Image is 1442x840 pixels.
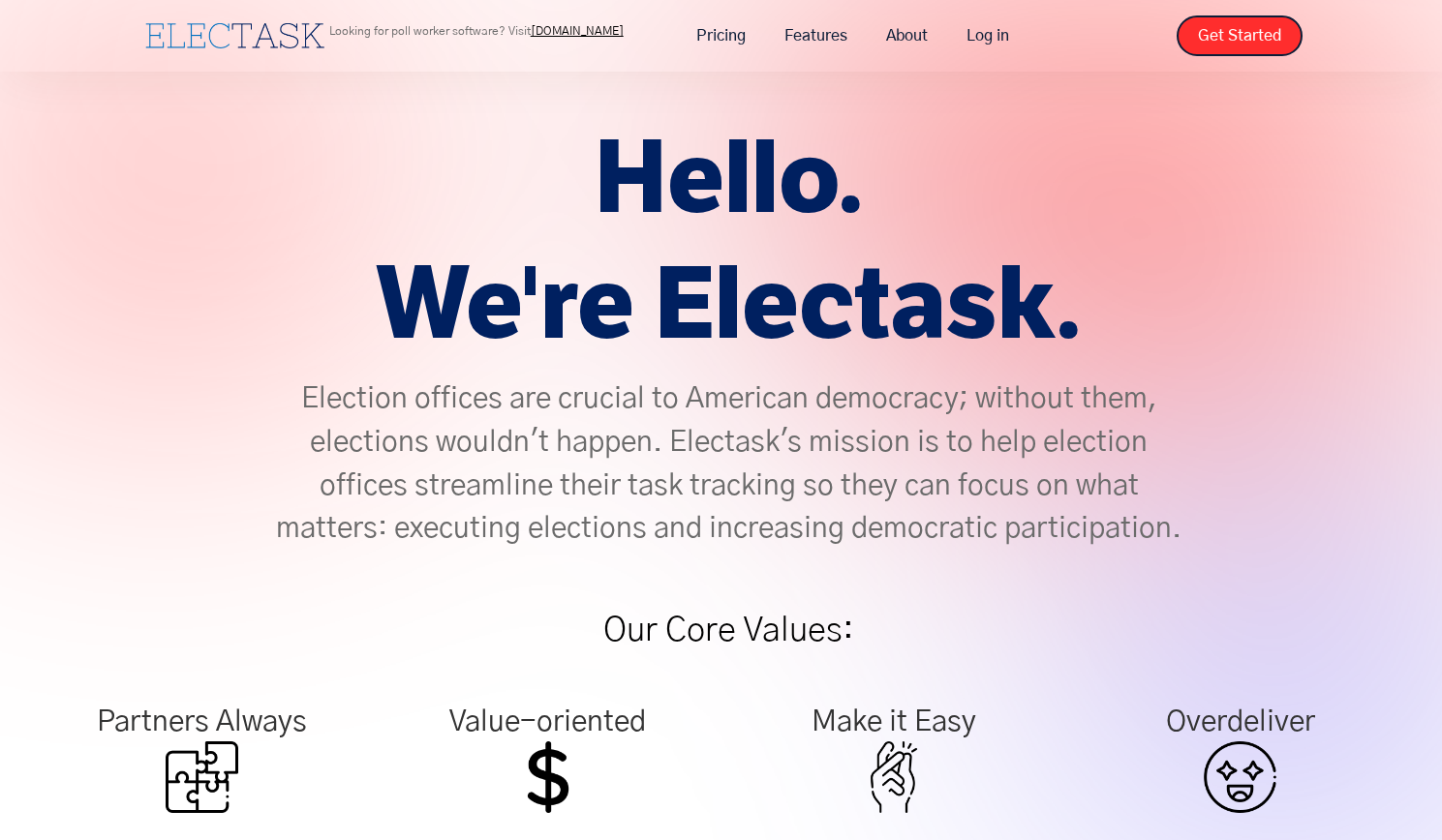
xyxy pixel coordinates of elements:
a: Log in [947,15,1028,56]
div: Value-oriented [384,712,711,732]
a: Pricing [677,15,765,56]
h1: Our Core Values: [274,589,1184,674]
a: Get Started [1177,15,1303,56]
p: Election offices are crucial to American democracy; without them, elections wouldn't happen. Elec... [274,377,1184,551]
a: About [867,15,947,56]
div: Overdeliver [1077,712,1403,732]
a: home [140,18,329,53]
div: Partners Always [39,712,365,732]
div: Make it Easy [730,712,1057,732]
h1: Hello. We're Electask. [274,116,1184,368]
a: Features [765,15,867,56]
p: Looking for poll worker software? Visit [329,25,624,37]
a: [DOMAIN_NAME] [531,25,624,37]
